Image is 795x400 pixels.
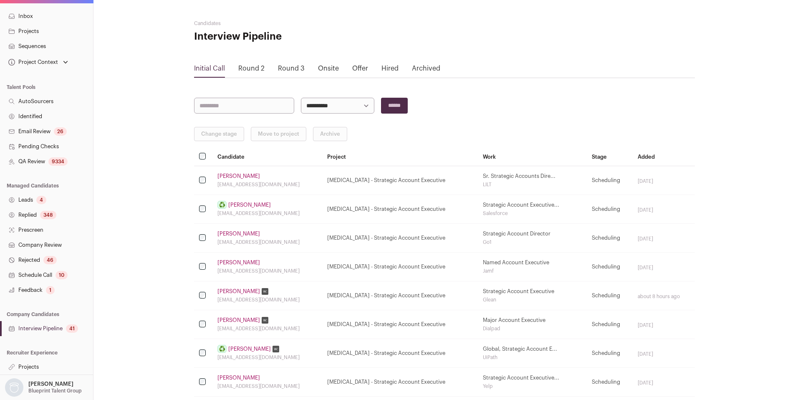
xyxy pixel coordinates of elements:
td: [MEDICAL_DATA] - Strategic Account Executive [322,195,478,224]
a: [PERSON_NAME] [217,288,260,295]
div: Project Context [7,59,58,66]
td: [MEDICAL_DATA] - Strategic Account Executive [322,166,478,195]
div: Go1 [483,239,582,246]
div: Yelp [483,383,582,390]
a: ♻️ [217,345,227,353]
div: 4 [36,196,46,204]
div: 9334 [48,157,68,166]
td: Scheduling [587,368,633,397]
td: Global, Strategic Account E... [478,339,587,368]
div: [EMAIL_ADDRESS][DOMAIN_NAME] [217,325,317,332]
div: about 8 hours ago [638,293,690,300]
div: [EMAIL_ADDRESS][DOMAIN_NAME] [217,268,317,274]
a: Archived [412,65,440,72]
div: [DATE] [638,207,690,213]
a: [PERSON_NAME] [217,230,260,237]
a: [PERSON_NAME] [217,317,260,324]
td: Scheduling [587,224,633,253]
div: 46 [43,256,57,264]
td: [MEDICAL_DATA] - Strategic Account Executive [322,368,478,397]
div: LILT [483,181,582,188]
th: Project [322,148,478,166]
td: Scheduling [587,310,633,339]
div: 1 [46,286,55,294]
a: Initial Call [194,65,225,72]
div: [DATE] [638,322,690,329]
td: [MEDICAL_DATA] - Strategic Account Executive [322,310,478,339]
div: [EMAIL_ADDRESS][DOMAIN_NAME] [217,210,317,217]
td: [MEDICAL_DATA] - Strategic Account Executive [322,281,478,310]
div: [EMAIL_ADDRESS][DOMAIN_NAME] [217,239,317,246]
div: Dialpad [483,325,582,332]
img: nopic.png [5,378,23,397]
p: Blueprint Talent Group [28,387,82,394]
button: Open dropdown [7,56,70,68]
button: Open dropdown [3,378,83,397]
div: 26 [54,127,67,136]
div: [EMAIL_ADDRESS][DOMAIN_NAME] [217,354,317,361]
td: [MEDICAL_DATA] - Strategic Account Executive [322,224,478,253]
div: UiPath [483,354,582,361]
p: [PERSON_NAME] [28,381,73,387]
td: Strategic Account Executive... [478,368,587,397]
a: [PERSON_NAME] [228,346,271,352]
td: Scheduling [587,166,633,195]
a: Onsite [318,65,339,72]
td: Strategic Account Director [478,224,587,253]
div: [EMAIL_ADDRESS][DOMAIN_NAME] [217,383,317,390]
div: [EMAIL_ADDRESS][DOMAIN_NAME] [217,181,317,188]
a: [PERSON_NAME] [228,202,271,208]
td: Named Account Executive [478,253,587,281]
td: Strategic Account Executive [478,281,587,310]
a: ♻️ [217,201,227,209]
div: Salesforce [483,210,582,217]
td: Scheduling [587,253,633,281]
td: [MEDICAL_DATA] - Strategic Account Executive [322,339,478,368]
div: Jamf [483,268,582,274]
div: 41 [66,324,78,333]
a: Round 3 [278,65,305,72]
td: Scheduling [587,195,633,224]
div: [DATE] [638,264,690,271]
div: [DATE] [638,235,690,242]
div: [DATE] [638,351,690,357]
td: Sr. Strategic Accounts Dire... [478,166,587,195]
a: Offer [352,65,368,72]
th: Added [633,148,695,166]
div: 10 [56,271,68,279]
td: [MEDICAL_DATA] - Strategic Account Executive [322,253,478,281]
th: Work [478,148,587,166]
h2: Candidates [194,20,361,27]
a: [PERSON_NAME] [217,375,260,381]
a: Round 2 [238,65,265,72]
a: [PERSON_NAME] [217,173,260,180]
div: [DATE] [638,380,690,386]
div: 348 [40,211,56,219]
th: Candidate [212,148,322,166]
div: Glean [483,296,582,303]
div: [EMAIL_ADDRESS][DOMAIN_NAME] [217,296,317,303]
div: [DATE] [638,178,690,185]
td: Scheduling [587,281,633,310]
td: Scheduling [587,339,633,368]
a: [PERSON_NAME] [217,259,260,266]
th: Stage [587,148,633,166]
h1: Interview Pipeline [194,30,361,43]
a: Hired [381,65,399,72]
td: Strategic Account Executive... [478,195,587,224]
td: Major Account Executive [478,310,587,339]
